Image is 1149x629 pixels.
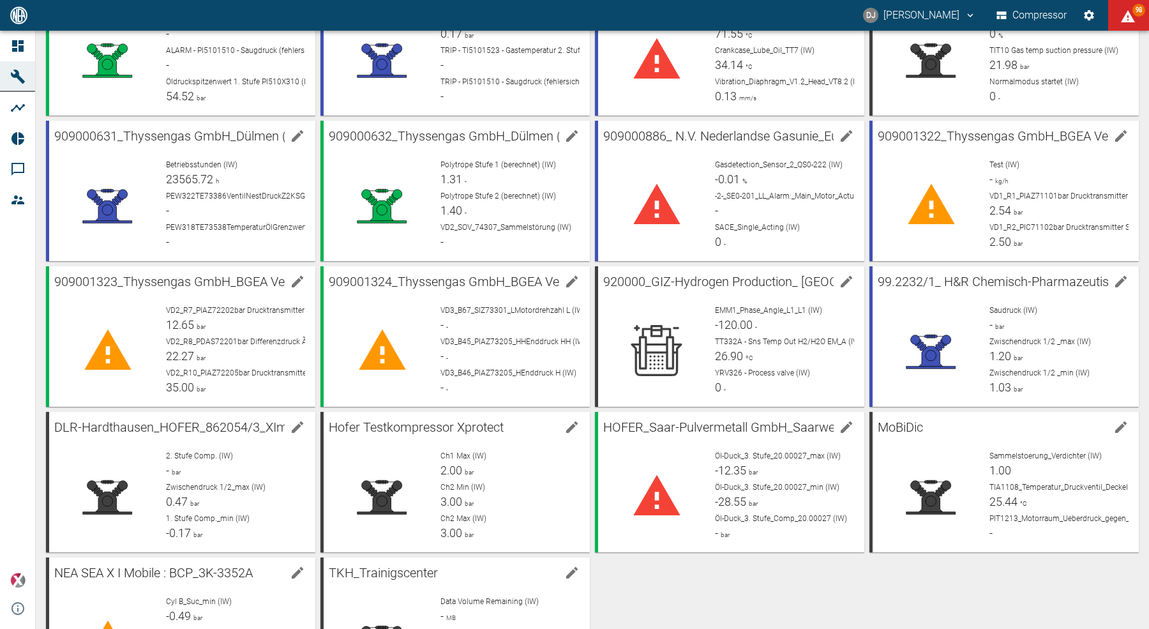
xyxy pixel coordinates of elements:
[191,531,202,538] span: bar
[996,32,1003,39] span: %
[440,172,462,186] span: 1.31
[740,178,747,185] span: %
[715,349,743,363] span: 26.90
[440,495,462,508] span: 3.00
[166,89,194,103] span: 54.52
[715,46,815,55] span: Crankcase_Lube_Oil_TT7 (IW)
[440,337,587,346] span: VD3_B45_PIAZ73205_HHEnddruck HH (IW)
[194,323,206,330] span: bar
[440,483,485,492] span: Ch2 Min (IW)
[753,323,757,330] span: -
[715,337,862,346] span: TT332A - Sns Temp Out H2/H2O EM_A (IW)
[989,349,1011,363] span: 1.20
[715,495,746,508] span: -28.55
[718,531,730,538] span: bar
[989,27,996,40] span: 0
[715,306,822,315] span: EMM1_Phase_Angle_L1_L1 (IW)
[989,337,1091,346] span: Zwischendruck 1/2 _max (IW)
[603,128,1003,144] span: 909000886_ N.V. Nederlandse Gasunie_Eursinge ([GEOGRAPHIC_DATA])
[440,514,486,523] span: Ch2 Max (IW)
[166,597,232,606] span: Cyl B_Suc_min (IW)
[715,381,721,394] span: 0
[440,526,462,540] span: 3.00
[329,565,438,580] span: TKH_Trainigscenter
[878,420,923,435] span: MoBiDic
[863,8,878,23] div: DJ
[869,412,1139,552] a: MoBiDicedit machineSammelstoerung_Verdichter (IW)1.00TIA1108_Temperatur_Druckventil_Deckelseite_Z...
[834,269,859,294] button: edit machine
[1108,414,1134,440] button: edit machine
[834,123,859,149] button: edit machine
[989,381,1011,394] span: 1.03
[440,204,462,217] span: 1.40
[213,178,219,185] span: h
[715,172,740,186] span: -0.01
[989,89,996,103] span: 0
[603,274,949,289] span: 920000_GIZ-Hydrogen Production_ [GEOGRAPHIC_DATA] (BR)
[743,63,753,70] span: °C
[1011,209,1023,216] span: bar
[715,27,743,40] span: 71.55
[166,514,250,523] span: 1. Stufe Comp._min (IW)
[715,77,864,86] span: Vibration_Diaphragm_V1.2_Head_VT8.2 (IW)
[715,483,839,492] span: Öl-Duck_3. Stufe_20.00027_min (IW)
[1011,354,1023,361] span: bar
[166,464,169,477] span: -
[715,192,900,201] span: -2-_SE0-201_LL_Alarm:_Main_Motor_Actual_Speed (IW)
[440,46,684,55] span: TRIP - TI5101523 - Gastemperatur 2. Stufe vor Kühler - ZU NIEDRIG (IW)
[721,240,726,247] span: -
[194,386,206,393] span: bar
[169,469,181,476] span: bar
[188,500,199,507] span: bar
[993,178,1008,185] span: kg/h
[10,573,26,588] img: Xplore Logo
[989,526,993,540] span: -
[989,495,1018,508] span: 25.44
[166,77,315,86] span: Öldruckspitzenwert 1. Stufe PI510X310 (IW)
[989,464,1011,477] span: 1.00
[1108,269,1134,294] button: edit machine
[869,121,1139,261] a: 909001322_Thyssengas GmbH_BGEA Velen ([GEOGRAPHIC_DATA])edit machineTest (IW)-kg/hVD1_R1_PIAZ7110...
[989,46,1118,55] span: TIT10 Gas temp suction pressure (IW)
[989,58,1018,72] span: 21.98
[166,160,237,169] span: Betriebsstunden (IW)
[285,414,310,440] button: edit machine
[746,500,758,507] span: bar
[166,451,233,460] span: 2. Stufe Comp. (IW)
[166,223,337,232] span: PEW318TE73538TemperaturÖlGrenzwertMIN (IW)
[1108,123,1134,149] button: edit machine
[440,349,444,363] span: -
[737,95,756,102] span: mm/s
[191,614,202,621] span: bar
[743,32,753,39] span: °C
[715,526,718,540] span: -
[46,121,315,261] a: 909000631_Thyssengas GmbH_Dülmen ([GEOGRAPHIC_DATA])edit machineBetriebsstunden (IW)23565.72hPEW3...
[989,160,1019,169] span: Test (IW)
[166,609,191,623] span: -0.49
[440,609,444,623] span: -
[440,368,576,377] span: VD3_B46_PIAZ73205_HEnddruck H (IW)
[1011,386,1023,393] span: bar
[440,451,486,460] span: Ch1 Max (IW)
[444,614,456,621] span: MB
[440,381,444,394] span: -
[559,414,585,440] button: edit machine
[559,560,585,586] button: edit machine
[462,178,467,185] span: -
[595,412,864,552] a: HOFER_Saar-Pulvermetall GmbH_Saarwellingen ([GEOGRAPHIC_DATA])_xMobileedit machineÖl-Duck_3. Stuf...
[166,318,194,331] span: 12.65
[715,235,721,248] span: 0
[462,469,474,476] span: bar
[989,451,1102,460] span: Sammelstoerung_Verdichter (IW)
[440,77,642,86] span: TRIP - PI5101510 - Saugdruck (fehlersicher) - ZU HOCH (IW)
[989,306,1037,315] span: Saudruck (IW)
[715,451,841,460] span: Öl-Duck_3. Stufe_20.00027_max (IW)
[462,32,474,39] span: bar
[166,204,169,217] span: -
[285,560,310,586] button: edit machine
[989,172,993,186] span: -
[595,121,864,261] a: 909000886_ N.V. Nederlandse Gasunie_Eursinge ([GEOGRAPHIC_DATA])edit machineGasdetection_Sensor_2...
[166,337,402,346] span: VD2_R8_PDAS72201bar Differenzdruck Ã¼ber Verdichter-Stufe 2 (IW)
[559,269,585,294] button: edit machine
[9,6,29,24] img: logo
